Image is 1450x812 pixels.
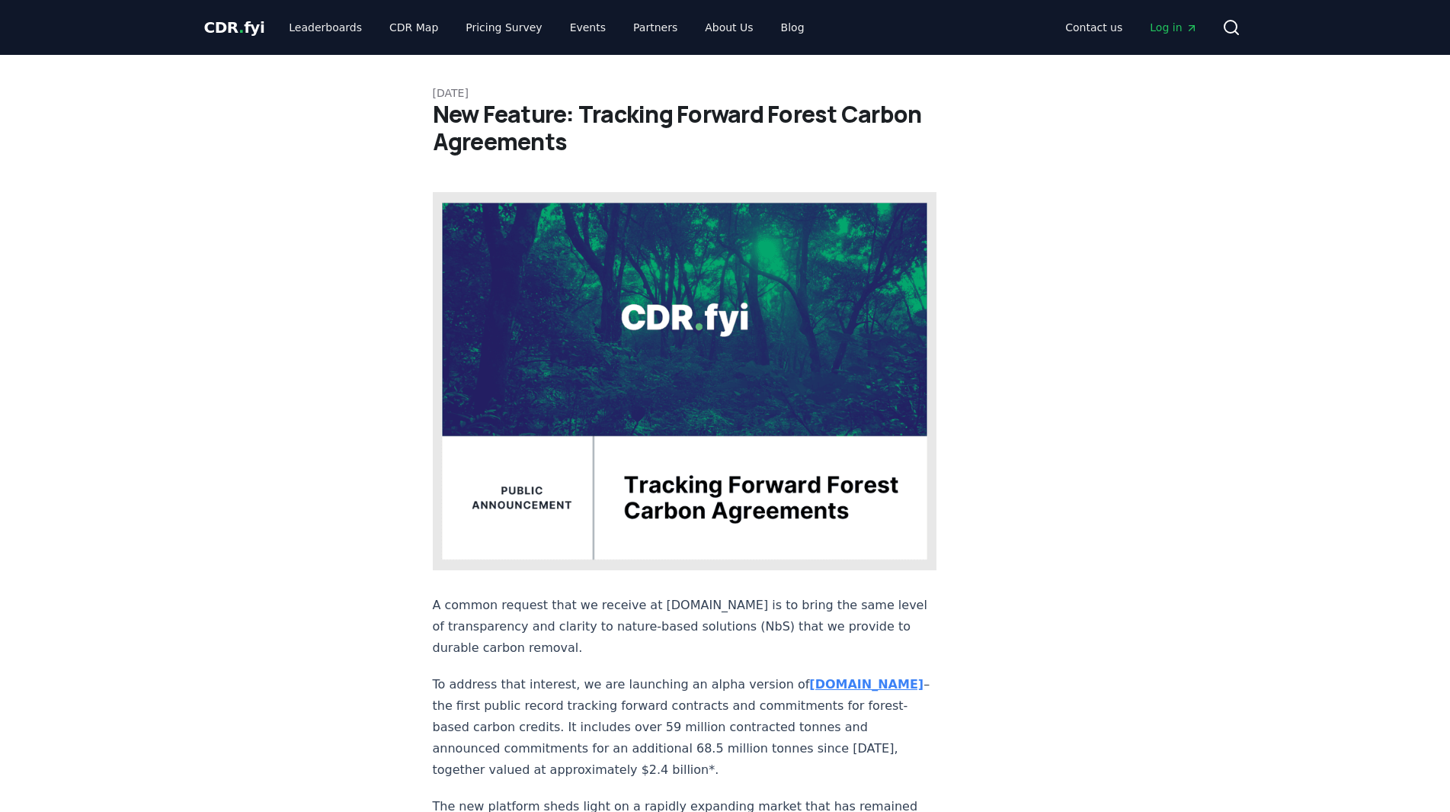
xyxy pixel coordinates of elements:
span: CDR fyi [204,18,265,37]
p: A common request that we receive at [DOMAIN_NAME] is to bring the same level of transparency and ... [433,595,937,659]
a: CDR.fyi [204,17,265,38]
a: Leaderboards [277,14,374,41]
a: Blog [769,14,817,41]
span: . [238,18,244,37]
nav: Main [1053,14,1209,41]
h1: New Feature: Tracking Forward Forest Carbon Agreements [433,101,1018,156]
a: Contact us [1053,14,1135,41]
p: [DATE] [433,85,1018,101]
a: Events [558,14,618,41]
a: [DOMAIN_NAME] [809,677,923,692]
span: Log in [1150,20,1197,35]
a: About Us [693,14,765,41]
img: blog post image [433,192,937,570]
a: Partners [621,14,690,41]
a: Log in [1138,14,1209,41]
p: To address that interest, we are launching an alpha version of –the first public record tracking ... [433,674,937,781]
a: Pricing Survey [453,14,554,41]
a: CDR Map [377,14,450,41]
nav: Main [277,14,816,41]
